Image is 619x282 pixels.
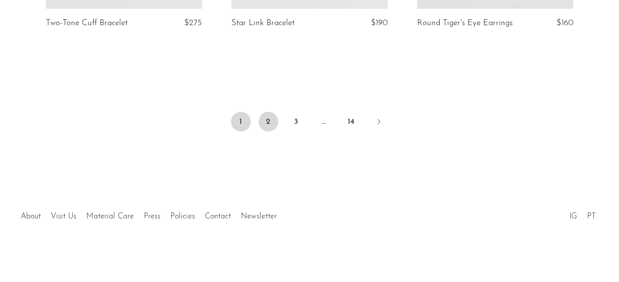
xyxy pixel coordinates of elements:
[46,19,128,28] a: Two-Tone Cuff Bracelet
[556,19,573,27] span: $160
[569,212,577,220] a: IG
[231,19,294,28] a: Star Link Bracelet
[564,205,601,223] ul: Social Medias
[184,19,202,27] span: $275
[417,19,513,28] a: Round Tiger's Eye Earrings
[259,112,278,132] a: 2
[371,19,388,27] span: $190
[170,212,195,220] a: Policies
[369,112,389,134] a: Next
[341,112,361,132] a: 14
[144,212,161,220] a: Press
[286,112,306,132] a: 3
[205,212,231,220] a: Contact
[314,112,333,132] span: …
[21,212,41,220] a: About
[86,212,134,220] a: Material Care
[231,112,251,132] span: 1
[16,205,282,223] ul: Quick links
[51,212,76,220] a: Visit Us
[587,212,596,220] a: PT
